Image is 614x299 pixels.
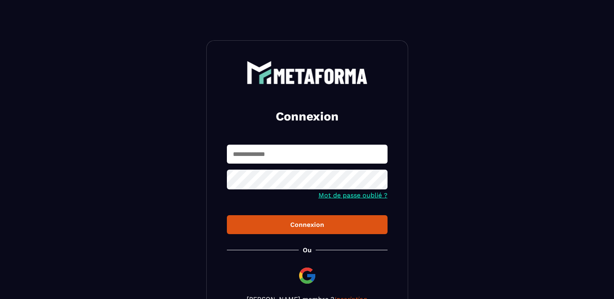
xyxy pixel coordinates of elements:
p: Ou [303,246,312,254]
button: Connexion [227,215,388,234]
img: google [298,266,317,285]
a: Mot de passe oublié ? [319,191,388,199]
img: logo [247,61,368,84]
h2: Connexion [237,108,378,125]
div: Connexion [233,221,381,228]
a: logo [227,61,388,84]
